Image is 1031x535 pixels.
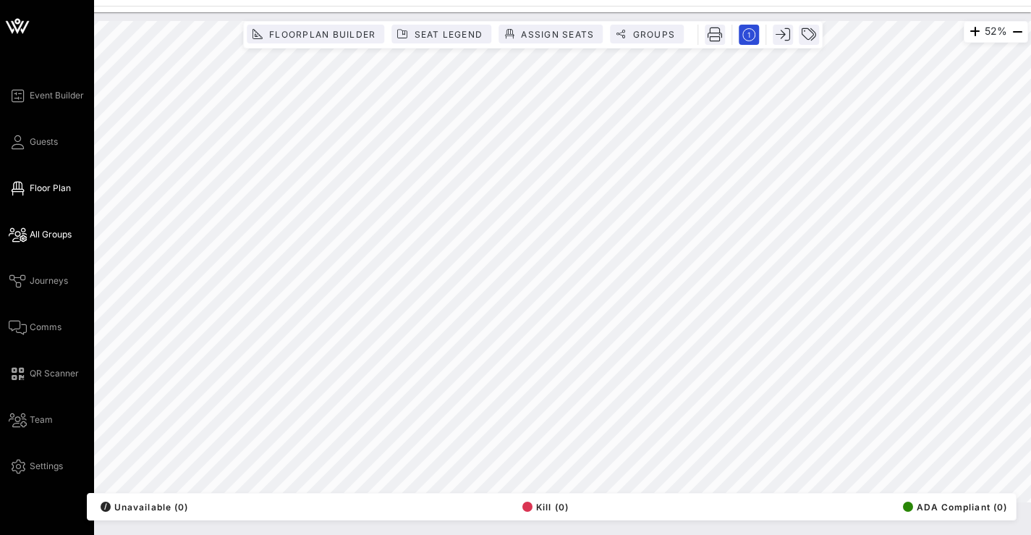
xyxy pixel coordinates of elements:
[903,502,1007,513] span: ADA Compliant (0)
[391,25,491,43] button: Seat Legend
[498,25,603,43] button: Assign Seats
[9,319,61,336] a: Comms
[518,497,569,517] button: Kill (0)
[9,226,72,243] a: All Groups
[632,29,675,40] span: Groups
[30,413,53,426] span: Team
[268,29,376,40] span: Floorplan Builder
[101,502,188,513] span: Unavailable (0)
[9,458,63,475] a: Settings
[9,272,68,290] a: Journeys
[9,411,53,429] a: Team
[30,460,63,473] span: Settings
[30,89,84,102] span: Event Builder
[247,25,384,43] button: Floorplan Builder
[30,182,71,195] span: Floor Plan
[101,502,111,512] div: /
[30,228,72,241] span: All Groups
[520,29,594,40] span: Assign Seats
[610,25,684,43] button: Groups
[30,135,58,148] span: Guests
[9,133,58,151] a: Guests
[413,29,483,40] span: Seat Legend
[30,367,79,380] span: QR Scanner
[9,180,71,197] a: Floor Plan
[899,497,1007,517] button: ADA Compliant (0)
[9,365,79,382] a: QR Scanner
[522,502,569,513] span: Kill (0)
[964,21,1028,43] div: 52%
[30,274,68,287] span: Journeys
[9,87,84,104] a: Event Builder
[96,497,188,517] button: /Unavailable (0)
[30,321,61,334] span: Comms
